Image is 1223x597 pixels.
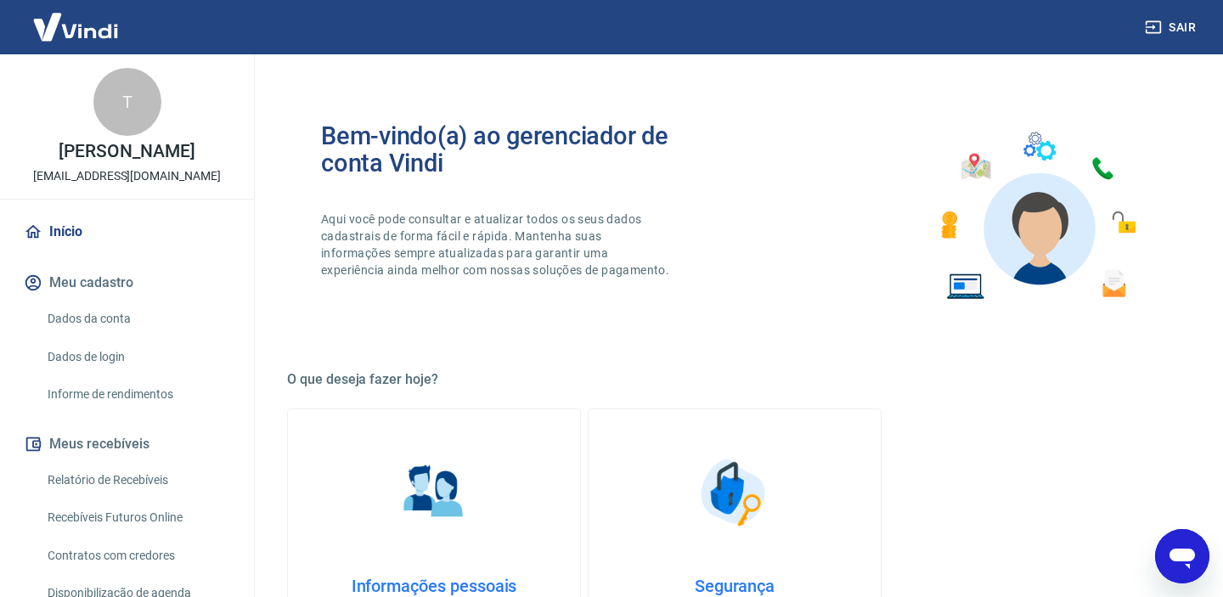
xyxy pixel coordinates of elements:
a: Dados de login [41,340,234,375]
img: Vindi [20,1,131,53]
a: Contratos com credores [41,538,234,573]
a: Informe de rendimentos [41,377,234,412]
a: Início [20,213,234,251]
button: Meus recebíveis [20,425,234,463]
p: [EMAIL_ADDRESS][DOMAIN_NAME] [33,167,221,185]
img: Segurança [692,450,777,535]
p: [PERSON_NAME] [59,143,194,161]
div: T [93,68,161,136]
h4: Informações pessoais [315,576,553,596]
h5: O que deseja fazer hoje? [287,371,1182,388]
p: Aqui você pode consultar e atualizar todos os seus dados cadastrais de forma fácil e rápida. Mant... [321,211,673,279]
button: Sair [1141,12,1203,43]
a: Relatório de Recebíveis [41,463,234,498]
a: Dados da conta [41,301,234,336]
h4: Segurança [616,576,854,596]
img: Imagem de um avatar masculino com diversos icones exemplificando as funcionalidades do gerenciado... [926,122,1148,310]
a: Recebíveis Futuros Online [41,500,234,535]
h2: Bem-vindo(a) ao gerenciador de conta Vindi [321,122,735,177]
img: Informações pessoais [392,450,476,535]
iframe: Botão para abrir a janela de mensagens, conversa em andamento [1155,529,1209,583]
button: Meu cadastro [20,264,234,301]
